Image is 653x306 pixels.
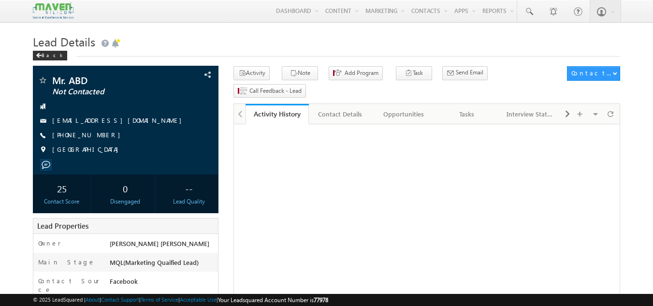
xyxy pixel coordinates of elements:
div: Back [33,51,67,60]
span: [PERSON_NAME] [PERSON_NAME] [110,239,209,248]
div: 0 [99,179,152,197]
button: Contact Actions [567,66,620,81]
span: Not Contacted [52,87,167,97]
button: Call Feedback - Lead [233,84,306,98]
a: Acceptable Use [180,296,217,303]
div: Tasks [443,108,490,120]
div: Contact Score [35,197,89,206]
button: Note [282,66,318,80]
span: Lead Properties [37,221,88,231]
span: Call Feedback - Lead [249,87,302,95]
a: Back [33,50,72,58]
a: Contact Details [309,104,372,124]
a: About [86,296,100,303]
div: Interview Status [507,108,553,120]
span: © 2025 LeadSquared | | | | | [33,295,328,305]
span: 77978 [314,296,328,304]
button: Activity [233,66,270,80]
div: Disengaged [99,197,152,206]
a: Contact Support [101,296,139,303]
span: Mr. ABD [52,75,167,85]
div: Opportunities [380,108,427,120]
a: Activity History [246,104,309,124]
a: Interview Status [499,104,562,124]
button: Task [396,66,432,80]
div: 25 [35,179,89,197]
span: Add Program [345,69,378,77]
img: Custom Logo [33,2,73,19]
a: Tasks [435,104,499,124]
div: Activity History [253,109,302,118]
span: [PHONE_NUMBER] [52,131,125,140]
span: Send Email [456,68,483,77]
label: Owner [38,239,61,248]
div: MQL(Marketing Quaified Lead) [107,258,218,271]
a: [EMAIL_ADDRESS][DOMAIN_NAME] [52,116,187,124]
span: [GEOGRAPHIC_DATA] [52,145,123,155]
div: Lead Quality [162,197,216,206]
div: -- [162,179,216,197]
label: Main Stage [38,258,95,266]
div: Contact Actions [571,69,612,77]
a: Opportunities [372,104,435,124]
span: Lead Details [33,34,95,49]
div: Contact Details [317,108,363,120]
button: Send Email [442,66,488,80]
span: Your Leadsquared Account Number is [218,296,328,304]
label: Contact Source [38,277,101,294]
button: Add Program [329,66,383,80]
a: Terms of Service [141,296,178,303]
div: Facebook [107,277,218,290]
